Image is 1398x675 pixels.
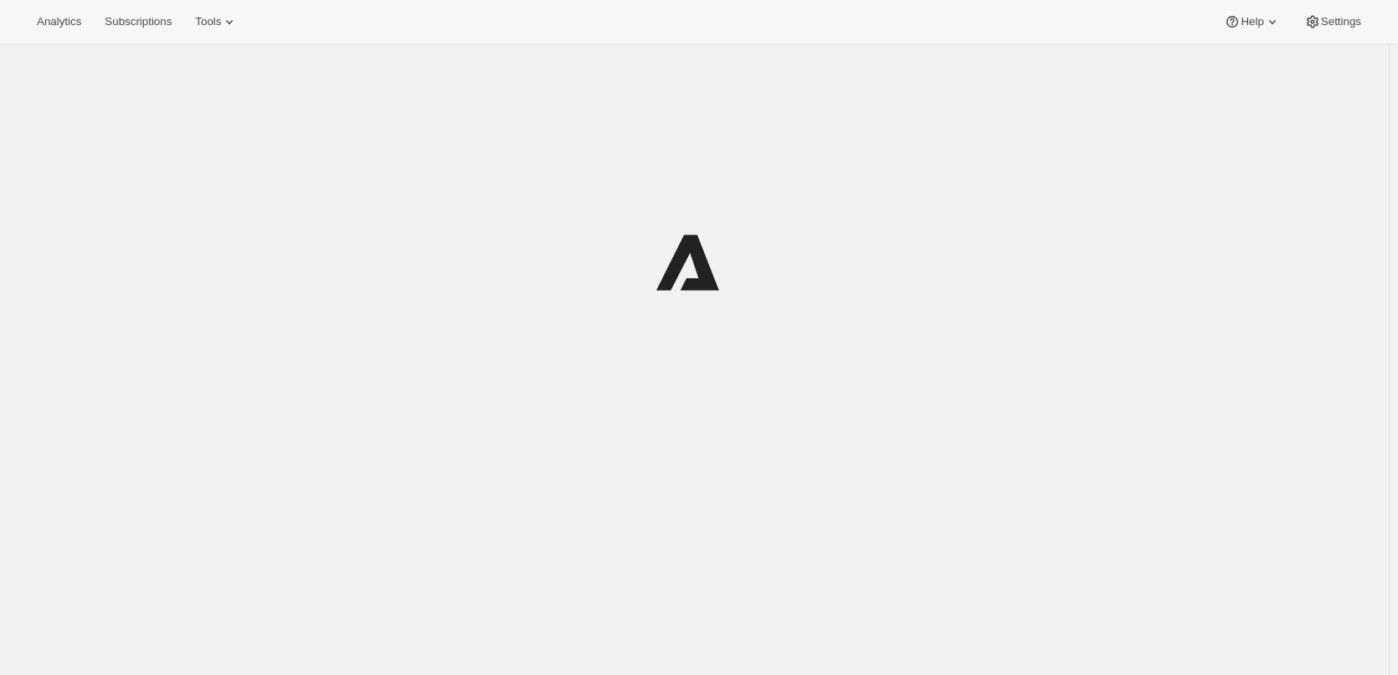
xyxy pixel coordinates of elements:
[105,15,172,28] span: Subscriptions
[1241,15,1263,28] span: Help
[185,10,248,33] button: Tools
[95,10,182,33] button: Subscriptions
[1214,10,1290,33] button: Help
[27,10,91,33] button: Analytics
[195,15,221,28] span: Tools
[1321,15,1361,28] span: Settings
[1294,10,1371,33] button: Settings
[37,15,81,28] span: Analytics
